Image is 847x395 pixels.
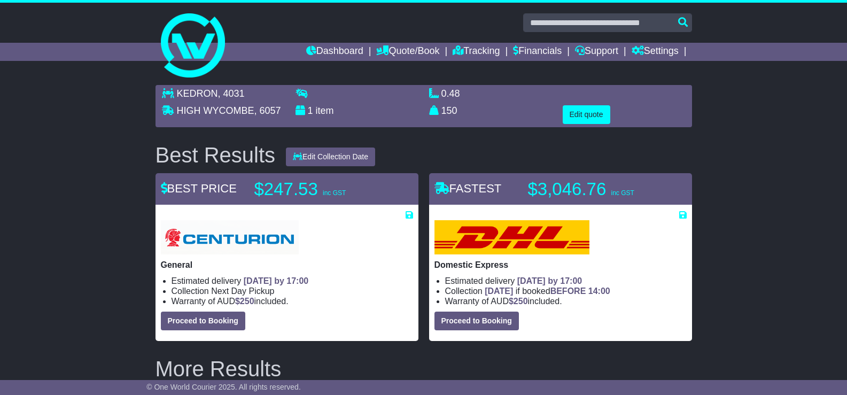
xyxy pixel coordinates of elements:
[254,105,281,116] span: , 6057
[218,88,245,99] span: , 4031
[434,312,519,330] button: Proceed to Booking
[161,312,245,330] button: Proceed to Booking
[434,220,589,254] img: DHL: Domestic Express
[563,105,610,124] button: Edit quote
[286,148,375,166] button: Edit Collection Date
[240,297,254,306] span: 250
[517,276,582,285] span: [DATE] by 17:00
[514,297,528,306] span: 250
[434,260,687,270] p: Domestic Express
[316,105,334,116] span: item
[441,105,457,116] span: 150
[453,43,500,61] a: Tracking
[172,276,413,286] li: Estimated delivery
[611,189,634,197] span: inc GST
[150,143,281,167] div: Best Results
[528,179,662,200] p: $3,046.76
[177,88,218,99] span: KEDRON
[161,260,413,270] p: General
[306,43,363,61] a: Dashboard
[445,276,687,286] li: Estimated delivery
[632,43,679,61] a: Settings
[445,286,687,296] li: Collection
[509,297,528,306] span: $
[172,296,413,306] li: Warranty of AUD included.
[254,179,388,200] p: $247.53
[445,296,687,306] li: Warranty of AUD included.
[172,286,413,296] li: Collection
[156,357,692,381] h2: More Results
[376,43,439,61] a: Quote/Book
[323,189,346,197] span: inc GST
[177,105,254,116] span: HIGH WYCOMBE
[211,286,274,296] span: Next Day Pickup
[244,276,309,285] span: [DATE] by 17:00
[588,286,610,296] span: 14:00
[485,286,610,296] span: if booked
[146,383,301,391] span: © One World Courier 2025. All rights reserved.
[161,220,299,254] img: Centurion Transport: General
[575,43,618,61] a: Support
[513,43,562,61] a: Financials
[485,286,513,296] span: [DATE]
[441,88,460,99] span: 0.48
[434,182,502,195] span: FASTEST
[550,286,586,296] span: BEFORE
[235,297,254,306] span: $
[308,105,313,116] span: 1
[161,182,237,195] span: BEST PRICE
